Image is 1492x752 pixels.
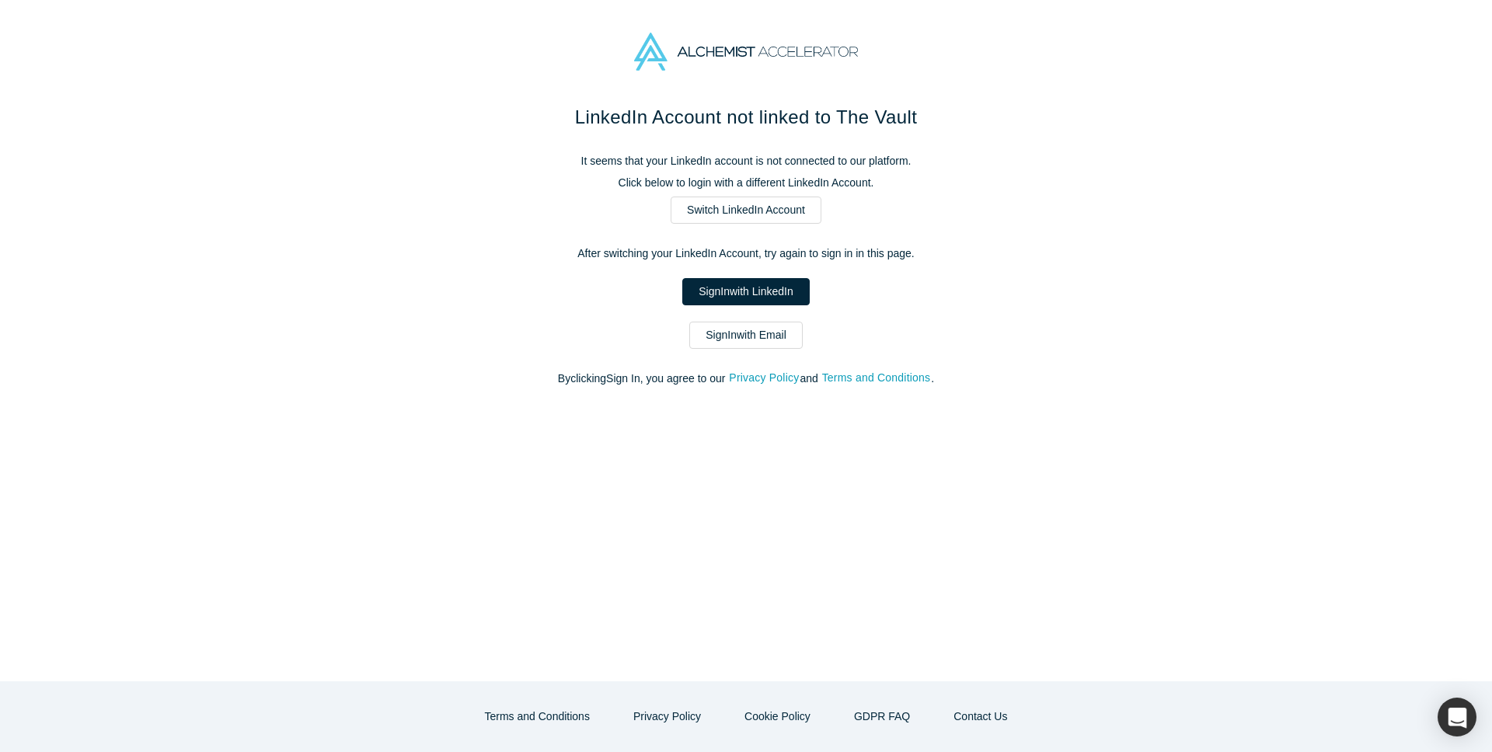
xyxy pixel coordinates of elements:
[728,369,800,387] button: Privacy Policy
[420,371,1072,387] p: By clicking Sign In , you agree to our and .
[937,703,1023,730] button: Contact Us
[420,153,1072,169] p: It seems that your LinkedIn account is not connected to our platform.
[821,369,932,387] button: Terms and Conditions
[671,197,821,224] a: Switch LinkedIn Account
[634,33,858,71] img: Alchemist Accelerator Logo
[420,103,1072,131] h1: LinkedIn Account not linked to The Vault
[689,322,803,349] a: SignInwith Email
[420,175,1072,191] p: Click below to login with a different LinkedIn Account.
[469,703,606,730] button: Terms and Conditions
[617,703,717,730] button: Privacy Policy
[420,245,1072,262] p: After switching your LinkedIn Account, try again to sign in in this page.
[682,278,809,305] a: SignInwith LinkedIn
[838,703,926,730] a: GDPR FAQ
[728,703,827,730] button: Cookie Policy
